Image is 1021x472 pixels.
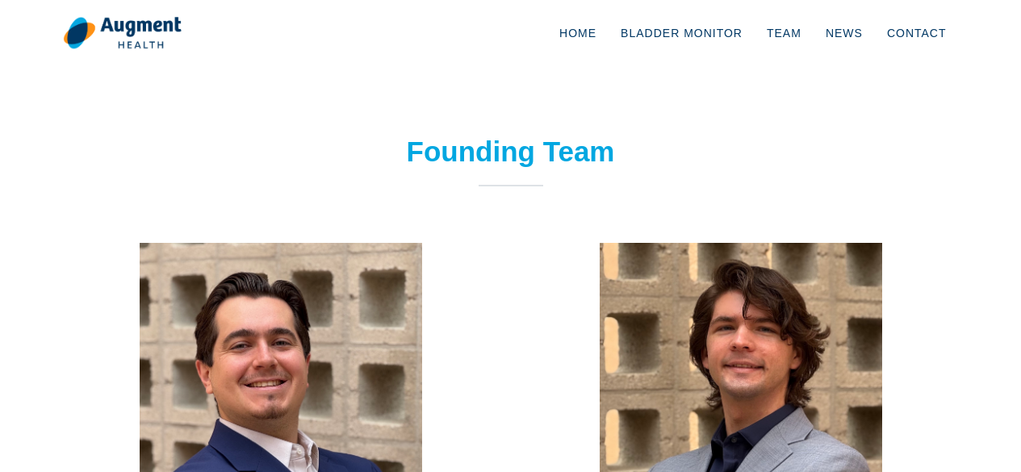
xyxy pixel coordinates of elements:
[293,135,729,169] h2: Founding Team
[63,16,182,50] img: logo
[755,6,814,60] a: Team
[875,6,959,60] a: Contact
[547,6,609,60] a: Home
[609,6,755,60] a: Bladder Monitor
[814,6,875,60] a: News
